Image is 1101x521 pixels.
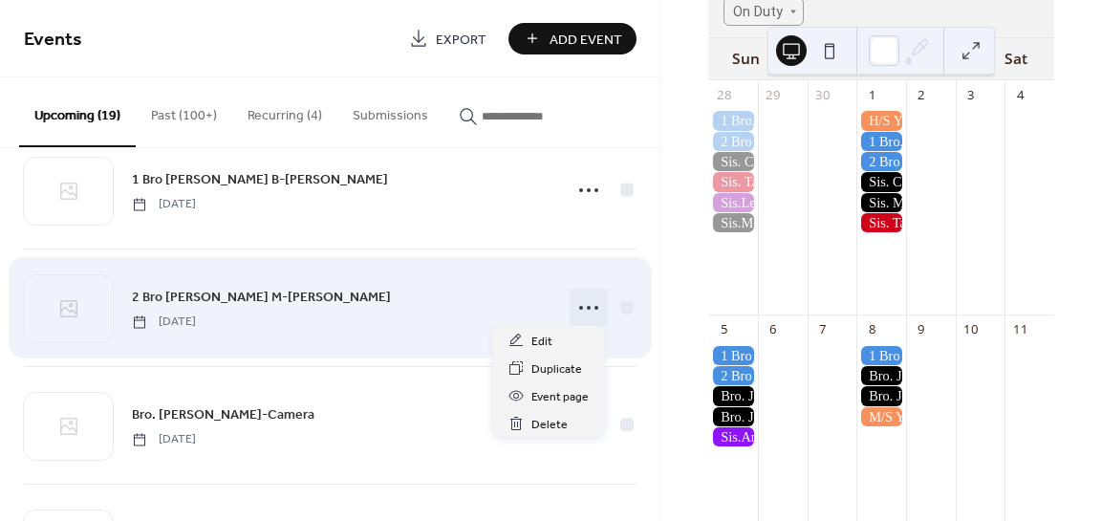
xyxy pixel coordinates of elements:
[856,172,906,191] div: Sis. Chandra-Camera
[708,407,758,426] div: Bro. Jimmy-Propresenter
[962,87,980,104] div: 3
[136,77,232,145] button: Past (100+)
[132,403,314,425] a: Bro. [PERSON_NAME]-Camera
[132,431,196,448] span: [DATE]
[436,30,486,50] span: Export
[708,172,758,191] div: Sis. Tammy-Usherette
[856,111,906,130] div: H/S Youth Bible Study - Bro. Jonathan Burr
[132,405,314,425] span: Bro. [PERSON_NAME]-Camera
[814,87,831,104] div: 30
[531,359,582,380] span: Duplicate
[1011,87,1028,104] div: 4
[708,427,758,446] div: Sis.Angela-Kid's Church
[962,321,980,338] div: 10
[508,23,637,54] button: Add Event
[856,386,906,405] div: Bro. Jimmy-Propresenter
[708,213,758,232] div: Sis.Monique-Propresenter
[395,23,501,54] a: Export
[723,38,768,79] div: Sun
[132,168,388,190] a: 1 Bro [PERSON_NAME] B-[PERSON_NAME]
[19,77,136,147] button: Upcoming (19)
[913,87,930,104] div: 2
[913,321,930,338] div: 9
[550,30,622,50] span: Add Event
[24,21,82,58] span: Events
[715,87,732,104] div: 28
[531,332,552,352] span: Edit
[856,152,906,171] div: 2 Bro Jonathan B-Usher
[708,132,758,151] div: 2 Bro Jonathan B-Usher
[708,386,758,405] div: Bro. Jay-Camera
[232,77,337,145] button: Recurring (4)
[708,346,758,365] div: 1 Bro Jonathan B-Usher
[856,213,906,232] div: Sis. Tammy-Usherette
[531,387,589,407] span: Event page
[1011,321,1028,338] div: 11
[132,314,196,331] span: [DATE]
[765,321,782,338] div: 6
[856,193,906,212] div: Sis. Monique- Propresenter
[863,321,880,338] div: 8
[337,77,443,145] button: Submissions
[863,87,880,104] div: 1
[715,321,732,338] div: 5
[132,286,391,308] a: 2 Bro [PERSON_NAME] M-[PERSON_NAME]
[132,196,196,213] span: [DATE]
[708,193,758,212] div: Sis.Leslie-Kid's Church
[856,407,906,426] div: M/S Youth Bible Study - Sis Teresa
[856,366,906,385] div: Bro. Jay-Camera
[856,132,906,151] div: 1 Bro. Jimmy-Usher
[856,346,906,365] div: 1 Bro Jonathan B-Usher
[132,170,388,190] span: 1 Bro [PERSON_NAME] B-[PERSON_NAME]
[765,87,782,104] div: 29
[708,152,758,171] div: Sis. Chandra-Camera
[531,415,568,435] span: Delete
[132,288,391,308] span: 2 Bro [PERSON_NAME] M-[PERSON_NAME]
[708,111,758,130] div: 1 Bro. Jimmy-Usher
[708,366,758,385] div: 2 Bro Jonathan M-Usher
[994,38,1039,79] div: Sat
[814,321,831,338] div: 7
